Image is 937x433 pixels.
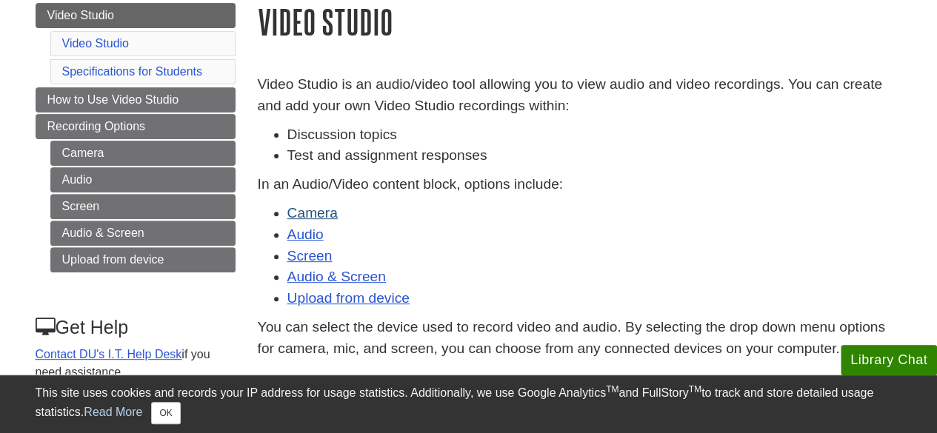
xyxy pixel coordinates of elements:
a: Upload from device [287,290,410,306]
a: Video Studio [62,37,129,50]
a: Audio [50,167,236,192]
p: In an Audio/Video content block, options include: [258,174,902,195]
div: This site uses cookies and records your IP address for usage statistics. Additionally, we use Goo... [36,384,902,424]
p: Video Studio is an audio/video tool allowing you to view audio and video recordings. You can crea... [258,74,902,117]
a: Screen [287,248,333,264]
li: Discussion topics [287,124,902,146]
span: How to Use Video Studio [47,93,179,106]
a: Camera [50,141,236,166]
a: Audio [287,226,324,242]
a: Video Studio [36,3,236,28]
a: Camera [287,205,338,221]
sup: TM [606,384,618,395]
a: Audio & Screen [50,221,236,246]
a: Screen [50,194,236,219]
a: How to Use Video Studio [36,87,236,113]
p: You can select the device used to record video and audio. By selecting the drop down menu options... [258,317,902,360]
a: Specifications for Students [62,65,202,78]
h1: Video Studio [258,3,902,41]
a: Contact DU's I.T. Help Desk [36,348,182,360]
sup: TM [689,384,701,395]
a: Read More [84,406,142,418]
button: Close [151,402,180,424]
span: Recording Options [47,120,146,132]
a: Audio & Screen [287,269,386,284]
h3: Get Help [36,317,234,338]
a: Recording Options [36,114,236,139]
button: Library Chat [841,345,937,375]
a: Upload from device [50,247,236,272]
li: Test and assignment responses [287,145,902,167]
span: Video Studio [47,9,114,21]
p: if you need assistance. [36,346,234,381]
